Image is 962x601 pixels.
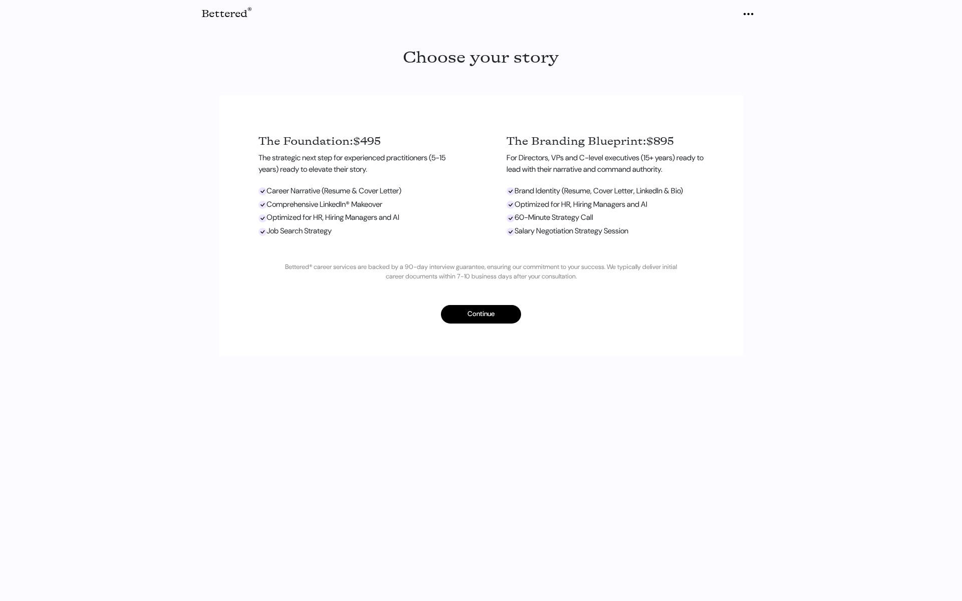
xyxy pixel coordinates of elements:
span: $495 [353,135,381,147]
p: The strategic next step for experienced practitioners (5-15 years) ready to elevate their story. [259,152,467,175]
li: Optimized for HR, Hiring Managers and AI [507,197,715,210]
h3: The Foundation: [259,135,467,148]
span: $895 [646,135,674,147]
img: check.svg [507,201,515,209]
img: check.svg [507,214,515,222]
li: Optimized for HR, Hiring Managers and AI [259,210,467,223]
img: check.svg [259,228,267,236]
img: check.svg [507,187,515,195]
img: check.svg [259,214,267,222]
li: Brand Identity (Resume, Cover Letter, LinkedIn & Bio) [507,183,715,197]
img: check.svg [259,201,267,209]
small: Bettered® career services are backed by a 90-day interview guarantee, ensuring our commitment to ... [281,262,681,281]
li: 60-Minute Strategy Call [507,210,715,223]
img: check.svg [259,187,267,195]
a: Bettered® [201,4,252,24]
img: check.svg [507,228,515,236]
h3: The Branding Blueprint: [507,135,715,148]
li: Salary Negotiation Strategy Session [507,223,715,237]
sup: ® [248,7,252,16]
li: Comprehensive LinkedIn® Makeover [259,197,467,210]
p: For Directors, VPs and C-level executives (15+ years) ready to lead with their narrative and comm... [507,152,715,175]
h2: Choose your story [297,48,665,67]
button: Continue [441,305,521,323]
li: Career Narrative (Resume & Cover Letter) [259,183,467,197]
li: Job Search Strategy [259,223,467,237]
